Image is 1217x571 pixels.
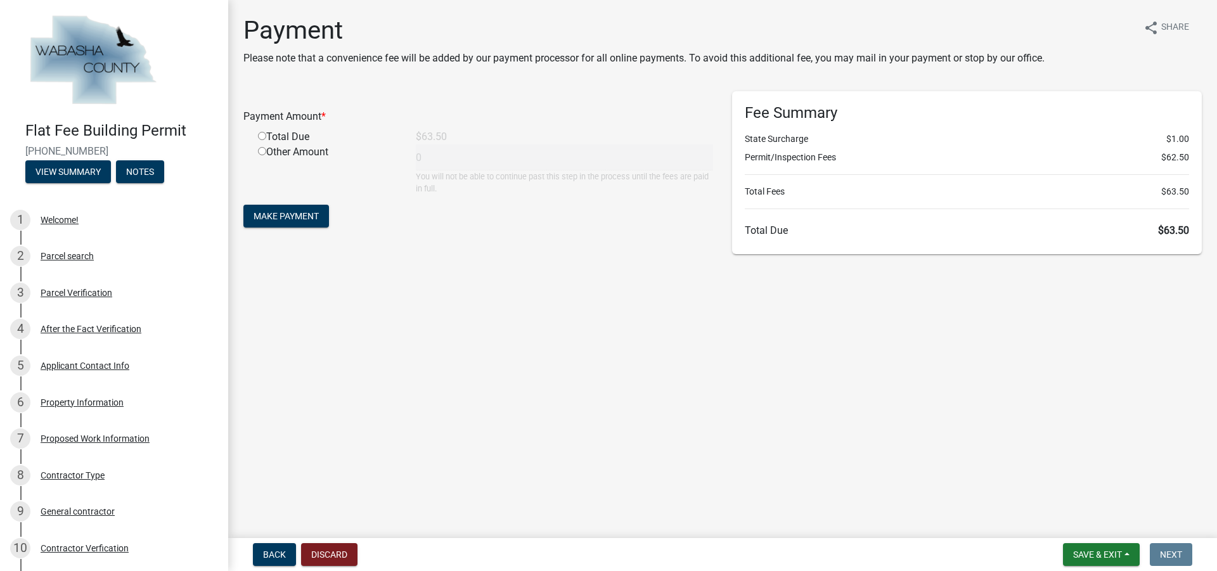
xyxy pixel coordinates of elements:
span: Save & Exit [1073,549,1122,560]
span: $63.50 [1161,185,1189,198]
button: Back [253,543,296,566]
div: Parcel search [41,252,94,260]
div: Other Amount [248,144,406,195]
wm-modal-confirm: Notes [116,167,164,177]
button: Discard [301,543,357,566]
div: 4 [10,319,30,339]
div: Applicant Contact Info [41,361,129,370]
button: Save & Exit [1063,543,1140,566]
span: $62.50 [1161,151,1189,164]
div: After the Fact Verification [41,324,141,333]
h6: Fee Summary [745,104,1189,122]
img: Wabasha County, Minnesota [25,13,160,108]
div: Parcel Verification [41,288,112,297]
h4: Flat Fee Building Permit [25,122,218,140]
button: View Summary [25,160,111,183]
div: 2 [10,246,30,266]
i: share [1143,20,1159,35]
span: Next [1160,549,1182,560]
div: 3 [10,283,30,303]
button: Notes [116,160,164,183]
li: Total Fees [745,185,1189,198]
div: 6 [10,392,30,413]
div: 10 [10,538,30,558]
span: [PHONE_NUMBER] [25,145,203,157]
div: 7 [10,428,30,449]
h1: Payment [243,15,1045,46]
div: General contractor [41,507,115,516]
button: shareShare [1133,15,1199,40]
li: State Surcharge [745,132,1189,146]
h6: Total Due [745,224,1189,236]
button: Make Payment [243,205,329,228]
span: Share [1161,20,1189,35]
button: Next [1150,543,1192,566]
div: Payment Amount [234,109,723,124]
span: $1.00 [1166,132,1189,146]
li: Permit/Inspection Fees [745,151,1189,164]
span: $63.50 [1158,224,1189,236]
span: Back [263,549,286,560]
div: Contractor Type [41,471,105,480]
span: Make Payment [254,211,319,221]
div: Property Information [41,398,124,407]
div: Proposed Work Information [41,434,150,443]
wm-modal-confirm: Summary [25,167,111,177]
p: Please note that a convenience fee will be added by our payment processor for all online payments... [243,51,1045,66]
div: Total Due [248,129,406,144]
div: 5 [10,356,30,376]
div: Contractor Verfication [41,544,129,553]
div: 9 [10,501,30,522]
div: 1 [10,210,30,230]
div: 8 [10,465,30,485]
div: Welcome! [41,215,79,224]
